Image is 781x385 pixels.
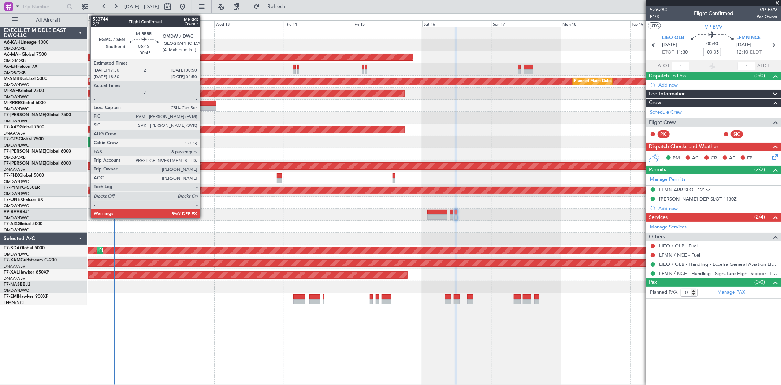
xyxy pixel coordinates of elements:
[649,99,661,107] span: Crew
[89,15,101,21] div: [DATE]
[736,49,748,56] span: 12:10
[4,282,30,287] a: T7-NASBBJ2
[4,210,30,214] a: VP-BVVBBJ1
[706,40,718,48] span: 00:40
[158,88,230,99] div: Planned Maint Dubai (Al Maktoum Intl)
[659,261,777,267] a: LIEO / OLB - Handling - Eccelsa General Aviation LIEO / OLB
[756,14,777,20] span: Pos Owner
[659,243,698,249] a: LIEO / OLB - Fuel
[4,258,57,263] a: T7-XAMGulfstream G-200
[672,131,688,137] div: - -
[755,278,765,286] span: (0/0)
[4,186,40,190] a: T7-P1MPG-650ER
[19,18,77,23] span: All Aircraft
[4,118,29,124] a: OMDW/DWC
[4,113,71,117] a: T7-[PERSON_NAME]Global 7500
[658,205,777,212] div: Add new
[650,176,685,183] a: Manage Permits
[4,203,29,209] a: OMDW/DWC
[4,161,46,166] span: T7-[PERSON_NAME]
[4,125,19,129] span: T7-AAY
[705,23,722,31] span: VP-BVV
[4,77,47,81] a: M-AMBRGlobal 5000
[22,1,64,12] input: Trip Number
[650,6,667,14] span: 526280
[4,186,22,190] span: T7-P1MP
[4,94,29,100] a: OMDW/DWC
[4,191,29,197] a: OMDW/DWC
[736,41,751,49] span: [DATE]
[76,20,145,27] div: Mon 11
[4,198,43,202] a: T7-ONEXFalcon 8X
[662,34,684,42] span: LIEO OLB
[649,72,686,80] span: Dispatch To-Dos
[4,270,49,275] a: T7-XALHawker 850XP
[736,34,761,42] span: LFMN NCE
[658,62,670,70] span: ATOT
[261,4,292,9] span: Refresh
[4,210,19,214] span: VP-BVV
[4,215,29,221] a: OMDW/DWC
[4,173,44,178] a: T7-FHXGlobal 5000
[649,90,686,98] span: Leg Information
[4,58,26,63] a: OMDB/DXB
[4,89,19,93] span: M-RAFI
[717,289,745,296] a: Manage PAX
[170,100,215,111] div: Planned Maint Southend
[145,20,214,27] div: Tue 12
[158,124,230,135] div: Planned Maint Dubai (Al Maktoum Intl)
[4,82,29,88] a: OMDW/DWC
[750,49,762,56] span: ELDT
[755,72,765,80] span: (0/0)
[561,20,630,27] div: Mon 18
[353,20,422,27] div: Fri 15
[4,161,71,166] a: T7-[PERSON_NAME]Global 6000
[649,118,676,127] span: Flight Crew
[4,143,29,148] a: OMDW/DWC
[4,270,19,275] span: T7-XAL
[662,41,677,49] span: [DATE]
[4,149,71,154] a: T7-[PERSON_NAME]Global 6000
[4,246,45,250] a: T7-BDAGlobal 5000
[747,155,752,162] span: FP
[4,294,48,299] a: T7-EMIHawker 900XP
[4,264,25,269] a: DNAA/ABV
[745,131,761,137] div: - -
[4,288,29,293] a: OMDW/DWC
[4,276,25,281] a: DNAA/ABV
[4,227,29,233] a: OMDW/DWC
[4,246,20,250] span: T7-BDA
[4,149,46,154] span: T7-[PERSON_NAME]
[630,20,699,27] div: Tue 19
[4,222,18,226] span: T7-AIX
[4,300,25,305] a: LFMN/NCE
[659,187,711,193] div: LFMN ARR SLOT 1215Z
[99,245,171,256] div: Planned Maint Dubai (Al Maktoum Intl)
[4,70,26,76] a: OMDB/DXB
[650,289,677,296] label: Planned PAX
[214,20,283,27] div: Wed 13
[4,137,19,142] span: T7-GTS
[4,113,46,117] span: T7-[PERSON_NAME]
[4,294,18,299] span: T7-EMI
[673,155,680,162] span: PM
[4,179,29,184] a: OMDW/DWC
[649,233,665,241] span: Others
[729,155,735,162] span: AF
[662,49,674,56] span: ETOT
[492,20,561,27] div: Sun 17
[731,130,743,138] div: SIC
[4,137,44,142] a: T7-GTSGlobal 7500
[574,76,647,87] div: Planned Maint Dubai (Al Maktoum Intl)
[692,155,699,162] span: AC
[4,222,42,226] a: T7-AIXGlobal 5000
[4,65,37,69] a: A6-EFIFalcon 7X
[4,40,21,45] span: A6-KAH
[4,252,29,257] a: OMDW/DWC
[658,130,670,138] div: PIC
[4,125,44,129] a: T7-AAYGlobal 7500
[650,109,682,116] a: Schedule Crew
[4,52,47,57] a: A6-MAHGlobal 7500
[649,166,666,174] span: Permits
[756,6,777,14] span: VP-BVV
